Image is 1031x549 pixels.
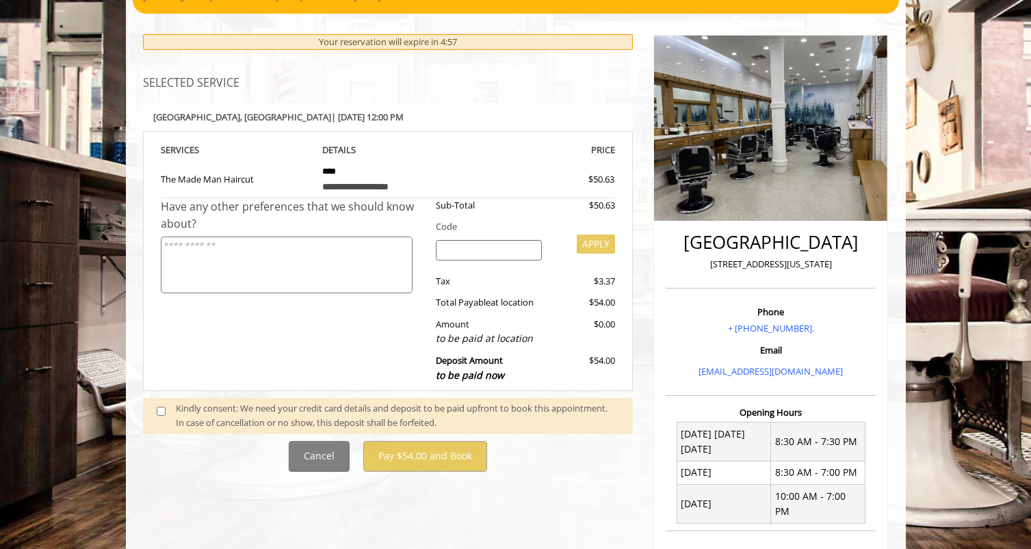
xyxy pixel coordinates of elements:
[669,257,872,271] p: [STREET_ADDRESS][US_STATE]
[669,232,872,252] h2: [GEOGRAPHIC_DATA]
[677,485,771,524] td: [DATE]
[436,369,504,381] span: to be paid now
[552,353,615,383] div: $54.00
[161,142,313,158] th: SERVICE
[363,441,487,472] button: Pay $54.00 and Book
[552,317,615,347] div: $0.00
[771,461,865,484] td: 8:30 AM - 7:00 PM
[677,423,771,461] td: [DATE] [DATE] [DATE]
[143,77,634,90] h3: SELECTED SERVICE
[464,142,616,158] th: PRICE
[491,296,534,308] span: at location
[426,274,552,289] div: Tax
[161,198,426,233] div: Have any other preferences that we should know about?
[552,274,615,289] div: $3.37
[436,331,542,346] div: to be paid at location
[771,423,865,461] td: 8:30 AM - 7:30 PM
[289,441,350,472] button: Cancel
[240,111,331,123] span: , [GEOGRAPHIC_DATA]
[539,172,614,187] div: $50.63
[426,219,615,234] div: Code
[176,401,619,430] div: Kindly consent: We need your credit card details and deposit to be paid upfront to book this appo...
[426,198,552,213] div: Sub-Total
[669,307,872,317] h3: Phone
[426,295,552,310] div: Total Payable
[666,407,876,417] h3: Opening Hours
[153,111,404,123] b: [GEOGRAPHIC_DATA] | [DATE] 12:00 PM
[161,158,313,198] td: The Made Man Haircut
[669,345,872,355] h3: Email
[728,322,814,334] a: + [PHONE_NUMBER].
[771,485,865,524] td: 10:00 AM - 7:00 PM
[552,295,615,310] div: $54.00
[312,142,464,158] th: DETAILS
[577,235,615,254] button: APPLY
[552,198,615,213] div: $50.63
[143,34,634,50] div: Your reservation will expire in 4:57
[436,354,504,381] b: Deposit Amount
[194,144,199,156] span: S
[426,317,552,347] div: Amount
[699,365,843,377] a: [EMAIL_ADDRESS][DOMAIN_NAME]
[677,461,771,484] td: [DATE]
